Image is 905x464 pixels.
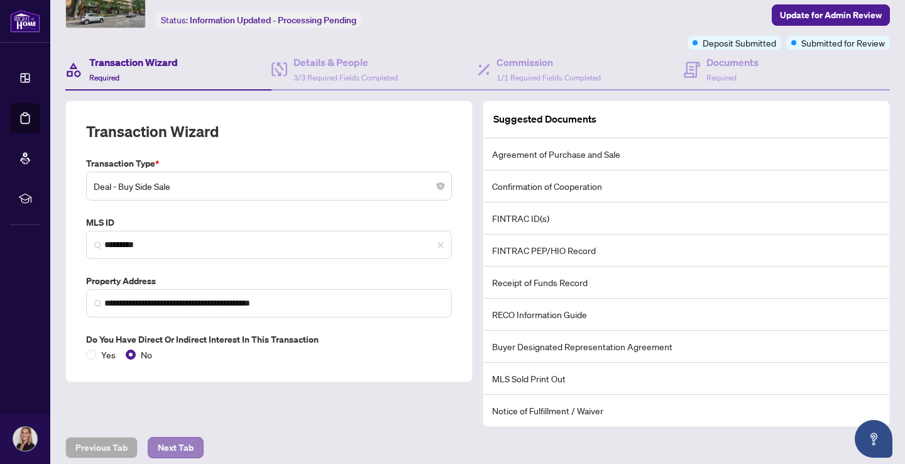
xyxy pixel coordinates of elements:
[483,170,889,202] li: Confirmation of Cooperation
[94,241,102,249] img: search_icon
[148,437,204,458] button: Next Tab
[293,73,398,82] span: 3/3 Required Fields Completed
[86,121,219,141] h2: Transaction Wizard
[94,174,444,198] span: Deal - Buy Side Sale
[483,299,889,331] li: RECO Information Guide
[190,14,356,26] span: Information Updated - Processing Pending
[86,157,452,170] label: Transaction Type
[483,235,889,267] li: FINTRAC PEP/HIO Record
[496,55,601,70] h4: Commission
[780,5,882,25] span: Update for Admin Review
[96,348,121,362] span: Yes
[437,241,444,249] span: close
[496,73,601,82] span: 1/1 Required Fields Completed
[483,331,889,363] li: Buyer Designated Representation Agreement
[801,36,885,50] span: Submitted for Review
[293,55,398,70] h4: Details & People
[65,437,138,458] button: Previous Tab
[493,111,596,127] article: Suggested Documents
[158,438,194,458] span: Next Tab
[86,333,452,346] label: Do you have direct or indirect interest in this transaction
[94,300,102,307] img: search_icon
[483,138,889,170] li: Agreement of Purchase and Sale
[437,182,444,190] span: close-circle
[89,73,119,82] span: Required
[855,420,892,458] button: Open asap
[706,55,759,70] h4: Documents
[483,395,889,426] li: Notice of Fulfillment / Waiver
[483,202,889,235] li: FINTRAC ID(s)
[89,55,178,70] h4: Transaction Wizard
[86,274,452,288] label: Property Address
[86,216,452,229] label: MLS ID
[772,4,890,26] button: Update for Admin Review
[13,427,37,451] img: Profile Icon
[483,363,889,395] li: MLS Sold Print Out
[703,36,776,50] span: Deposit Submitted
[10,9,40,33] img: logo
[483,267,889,299] li: Receipt of Funds Record
[136,348,157,362] span: No
[156,11,361,28] div: Status:
[706,73,737,82] span: Required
